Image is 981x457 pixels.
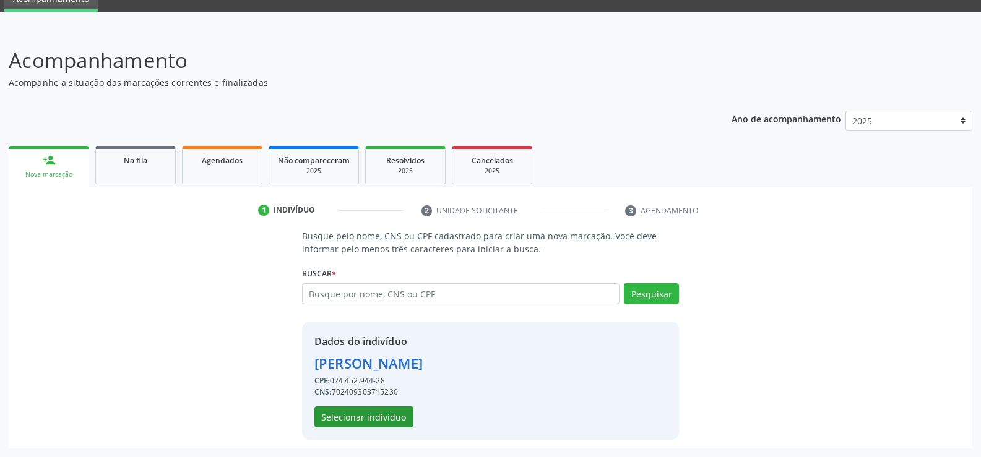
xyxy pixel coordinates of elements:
input: Busque por nome, CNS ou CPF [302,283,620,304]
div: 024.452.944-28 [314,375,423,387]
span: CPF: [314,375,330,386]
span: Resolvidos [386,155,425,166]
div: person_add [42,153,56,167]
p: Busque pelo nome, CNS ou CPF cadastrado para criar uma nova marcação. Você deve informar pelo men... [302,229,679,255]
div: Dados do indivíduo [314,334,423,349]
div: 702409303715230 [314,387,423,398]
div: 2025 [278,166,350,176]
div: 1 [258,205,269,216]
span: Cancelados [472,155,513,166]
div: [PERSON_NAME] [314,353,423,374]
button: Pesquisar [624,283,679,304]
p: Acompanhamento [9,45,683,76]
span: Agendados [202,155,243,166]
p: Ano de acompanhamento [732,111,841,126]
div: 2025 [374,166,436,176]
button: Selecionar indivíduo [314,406,413,427]
label: Buscar [302,264,336,283]
span: CNS: [314,387,332,397]
p: Acompanhe a situação das marcações correntes e finalizadas [9,76,683,89]
div: 2025 [461,166,523,176]
span: Não compareceram [278,155,350,166]
div: Nova marcação [17,170,80,179]
span: Na fila [124,155,147,166]
div: Indivíduo [274,205,315,216]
